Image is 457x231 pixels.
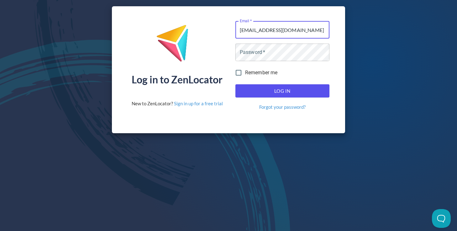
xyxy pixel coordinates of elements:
span: Remember me [245,69,278,76]
a: Forgot your password? [259,104,306,110]
input: name@company.com [235,21,329,39]
img: ZenLocator [156,24,198,67]
button: Log In [235,84,329,97]
span: Log In [242,87,323,95]
div: Log in to ZenLocator [132,75,223,85]
div: New to ZenLocator? [132,100,223,107]
iframe: Toggle Customer Support [432,209,451,228]
a: Sign in up for a free trial [174,101,223,106]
